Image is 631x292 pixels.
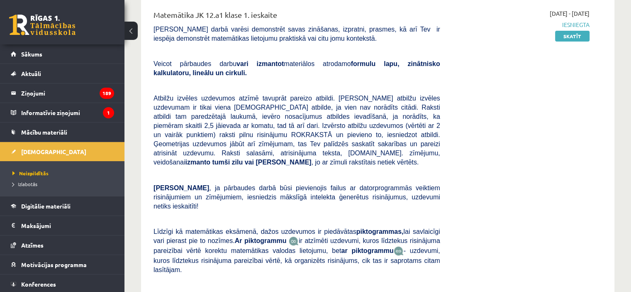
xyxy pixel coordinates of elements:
[21,216,114,235] legend: Maksājumi
[11,83,114,103] a: Ziņojumi189
[21,50,42,58] span: Sākums
[21,241,44,249] span: Atzīmes
[235,237,287,244] b: Ar piktogrammu
[153,184,209,191] span: [PERSON_NAME]
[153,228,440,244] span: Līdzīgi kā matemātikas eksāmenā, dažos uzdevumos ir piedāvātas lai savlaicīgi vari pierast pie to...
[11,123,114,142] a: Mācību materiāli
[21,202,71,210] span: Digitālie materiāli
[11,103,114,122] a: Informatīvie ziņojumi1
[103,107,114,118] i: 1
[356,228,404,235] b: piktogrammas,
[153,237,440,254] span: ir atzīmēti uzdevumi, kuros līdztekus risinājuma pareizībai vērtē korektu matemātikas valodas lie...
[11,196,114,216] a: Digitālie materiāli
[555,31,590,42] a: Skatīt
[11,255,114,274] a: Motivācijas programma
[212,159,311,166] b: tumši zilu vai [PERSON_NAME]
[185,159,210,166] b: izmanto
[12,181,37,187] span: Izlabotās
[12,170,49,177] span: Neizpildītās
[12,169,116,177] a: Neizpildītās
[11,64,114,83] a: Aktuāli
[153,26,440,42] span: [PERSON_NAME] darbā varēsi demonstrēt savas zināšanas, izpratni, prasmes, kā arī Tev ir iespēja d...
[21,128,67,136] span: Mācību materiāli
[289,236,299,246] img: JfuEzvunn4EvwAAAAASUVORK5CYII=
[21,70,41,77] span: Aktuāli
[11,236,114,255] a: Atzīmes
[21,103,114,122] legend: Informatīvie ziņojumi
[153,184,440,210] span: , ja pārbaudes darbā būsi pievienojis failus ar datorprogrammās veiktiem risinājumiem un zīmējumi...
[11,216,114,235] a: Maksājumi
[153,247,440,273] span: - uzdevumi, kuros līdztekus risinājuma pareizībai vērtē, kā organizēts risinājums, cik tas ir sap...
[153,95,440,166] span: Atbilžu izvēles uzdevumos atzīmē tavuprāt pareizo atbildi. [PERSON_NAME] atbilžu izvēles uzdevuma...
[550,9,590,18] span: [DATE] - [DATE]
[21,83,114,103] legend: Ziņojumi
[12,180,116,188] a: Izlabotās
[341,247,393,254] b: ar piktogrammu
[153,60,440,76] b: formulu lapu, zinātnisko kalkulatoru, lineālu un cirkuli.
[9,15,76,35] a: Rīgas 1. Tālmācības vidusskola
[100,88,114,99] i: 189
[453,20,590,29] span: Iesniegta
[21,148,86,155] span: [DEMOGRAPHIC_DATA]
[153,60,440,76] span: Veicot pārbaudes darbu materiālos atrodamo
[21,280,56,288] span: Konferences
[394,246,404,256] img: wKvN42sLe3LLwAAAABJRU5ErkJggg==
[21,261,87,268] span: Motivācijas programma
[11,44,114,64] a: Sākums
[11,142,114,161] a: [DEMOGRAPHIC_DATA]
[236,60,284,67] b: vari izmantot
[153,9,440,25] div: Matemātika JK 12.a1 klase 1. ieskaite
